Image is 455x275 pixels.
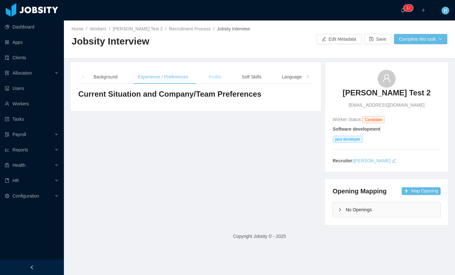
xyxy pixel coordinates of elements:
[421,8,426,12] i: icon: plus
[12,70,32,76] span: Allocation
[5,163,9,167] i: icon: medicine-box
[12,178,19,183] span: HR
[404,5,413,11] sup: 12
[392,158,396,163] i: icon: edit
[5,97,59,110] a: icon: userWorkers
[333,158,354,163] strong: Recruiter:
[5,20,59,33] a: icon: pie-chartDashboard
[382,74,391,83] i: icon: user
[5,71,9,75] i: icon: solution
[133,70,193,84] div: Experience / Preferences
[237,70,266,84] div: Soft Skills
[364,34,391,44] button: icon: saveSave
[5,132,9,137] i: icon: file-protect
[5,51,59,64] a: icon: auditClients
[444,7,447,14] span: H
[90,26,106,31] a: Workers
[213,26,214,31] span: /
[5,113,59,125] a: icon: profileTasks
[169,26,211,31] a: Recruitment Process
[89,70,123,84] div: Background
[64,225,455,247] footer: Copyright Jobsity © - 2025
[333,187,387,196] h4: Opening Mapping
[408,5,411,11] p: 2
[113,26,163,31] a: [PERSON_NAME] Test 2
[333,136,363,143] span: java developer
[306,75,309,78] i: icon: right
[333,126,380,132] strong: Software development
[343,88,431,102] a: [PERSON_NAME] Test 2
[5,178,9,183] i: icon: book
[204,70,227,84] div: Profile
[333,202,440,217] div: icon: rightNo Openings
[338,208,342,212] i: icon: right
[343,88,431,98] h3: [PERSON_NAME] Test 2
[354,158,390,163] a: [PERSON_NAME]
[78,89,313,99] h3: Current Situation and Company/Team Preferences
[317,34,361,44] button: icon: editEdit Metadata
[5,82,59,95] a: icon: robotUsers
[72,26,83,31] a: Home
[217,26,250,31] span: Jobsity Interview
[12,132,26,137] span: Payroll
[165,26,166,31] span: /
[12,163,25,168] span: Health
[402,187,441,195] button: icon: plusMap Opening
[72,35,259,48] h2: Jobsity Interview
[12,147,28,152] span: Reports
[5,194,9,198] i: icon: setting
[333,117,362,122] span: Worker Status:
[362,116,385,123] span: Candidate
[394,34,447,44] button: Complete this taskicon: down
[401,8,405,12] i: icon: bell
[86,26,87,31] span: /
[109,26,110,31] span: /
[5,148,9,152] i: icon: line-chart
[5,36,59,49] a: icon: appstoreApps
[12,193,39,198] span: Configuration
[406,5,408,11] p: 1
[82,75,85,78] i: icon: left
[277,70,307,84] div: Language
[349,102,424,109] span: [EMAIL_ADDRESS][DOMAIN_NAME]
